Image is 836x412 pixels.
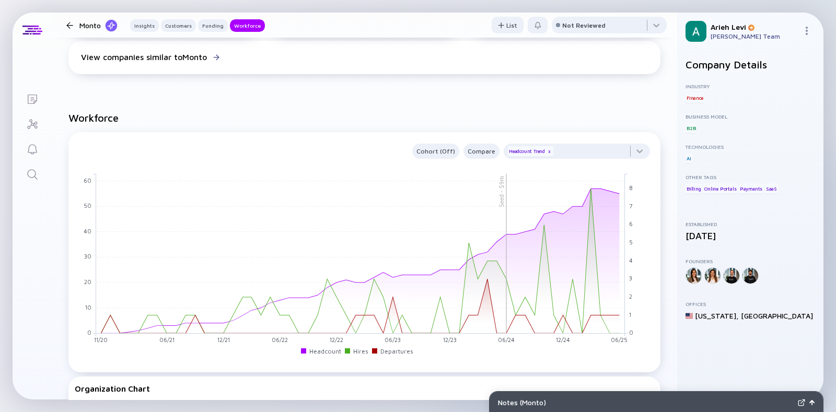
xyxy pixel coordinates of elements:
button: Funding [198,19,228,32]
h2: Company Details [686,58,815,70]
div: View companies similar to Monto [81,52,207,62]
button: List [492,17,524,33]
tspan: 2 [629,293,632,300]
div: Business Model [686,113,815,120]
div: Cohort (Off) [412,145,459,157]
img: Arieh Profile Picture [686,21,706,42]
tspan: 3 [629,275,632,282]
div: [US_STATE] , [695,311,739,320]
img: Open Notes [809,400,815,405]
div: Insights [130,20,159,31]
tspan: 06/24 [498,336,515,343]
tspan: 8 [629,185,633,192]
tspan: 06/23 [385,336,401,343]
button: Workforce [230,19,265,32]
tspan: 06/25 [611,336,628,343]
a: Reminders [13,136,52,161]
div: Payments [739,183,763,194]
div: Headcount Trend [508,146,553,157]
div: Industry [686,83,815,89]
div: Workforce [230,20,265,31]
div: Not Reviewed [562,21,606,29]
div: [GEOGRAPHIC_DATA] [741,311,813,320]
button: Cohort (Off) [412,144,459,159]
div: B2B [686,123,696,133]
tspan: 10 [85,304,91,311]
div: AI [686,153,692,163]
tspan: 12/23 [443,336,457,343]
div: [PERSON_NAME] Team [711,32,798,40]
div: Finance [686,92,704,103]
div: Offices [686,301,815,307]
button: Customers [161,19,196,32]
tspan: 12/21 [217,336,230,343]
div: SaaS [765,183,778,194]
div: Online Portals [703,183,737,194]
tspan: 20 [84,278,91,285]
tspan: 06/22 [272,336,288,343]
div: Technologies [686,144,815,150]
tspan: 30 [84,253,91,260]
tspan: 50 [84,203,91,209]
tspan: 06/21 [159,336,175,343]
a: Search [13,161,52,186]
div: [DATE] [686,230,815,241]
div: x [546,148,552,155]
div: Customers [161,20,196,31]
div: Other Tags [686,174,815,180]
tspan: 11/20 [94,336,108,343]
button: Insights [130,19,159,32]
div: Funding [198,20,228,31]
img: Menu [803,27,811,35]
a: Investor Map [13,111,52,136]
tspan: 60 [84,177,91,184]
div: Founders [686,258,815,264]
img: United States Flag [686,312,693,320]
tspan: 4 [629,257,633,264]
tspan: 0 [87,329,91,336]
button: Compare [463,144,500,159]
h2: Workforce [68,112,660,124]
div: Compare [463,145,500,157]
tspan: 1 [629,311,631,318]
tspan: 40 [84,228,91,234]
tspan: 5 [629,239,633,245]
tspan: 7 [629,203,632,209]
div: Billing [686,183,702,194]
div: Established [686,221,815,227]
div: Notes ( Monto ) [498,398,794,407]
img: Expand Notes [798,399,805,406]
tspan: 6 [629,221,633,228]
div: Organization Chart [75,384,654,393]
div: Monto [79,19,118,32]
tspan: 12/24 [556,336,570,343]
div: Arieh Levi [711,22,798,31]
tspan: 0 [629,329,633,336]
tspan: 12/22 [330,336,343,343]
a: Lists [13,86,52,111]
